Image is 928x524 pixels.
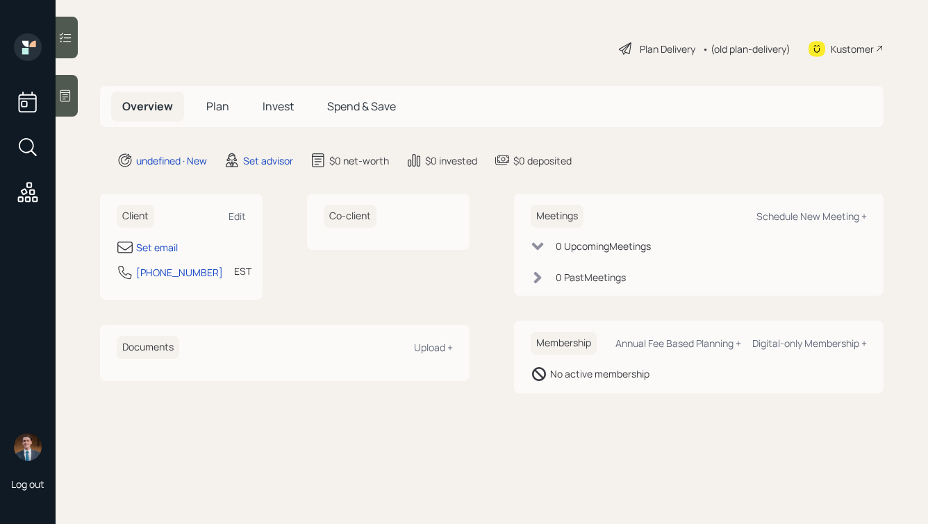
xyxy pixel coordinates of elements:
[640,42,695,56] div: Plan Delivery
[136,153,207,168] div: undefined · New
[117,205,154,228] h6: Client
[327,99,396,114] span: Spend & Save
[756,210,867,223] div: Schedule New Meeting +
[136,265,223,280] div: [PHONE_NUMBER]
[122,99,173,114] span: Overview
[556,239,651,253] div: 0 Upcoming Meeting s
[263,99,294,114] span: Invest
[117,336,179,359] h6: Documents
[234,264,251,278] div: EST
[324,205,376,228] h6: Co-client
[243,153,293,168] div: Set advisor
[513,153,572,168] div: $0 deposited
[831,42,874,56] div: Kustomer
[414,341,453,354] div: Upload +
[702,42,790,56] div: • (old plan-delivery)
[206,99,229,114] span: Plan
[136,240,178,255] div: Set email
[229,210,246,223] div: Edit
[329,153,389,168] div: $0 net-worth
[11,477,44,491] div: Log out
[752,337,867,350] div: Digital-only Membership +
[531,332,597,355] h6: Membership
[14,433,42,461] img: hunter_neumayer.jpg
[425,153,477,168] div: $0 invested
[550,366,649,381] div: No active membership
[556,270,626,285] div: 0 Past Meeting s
[531,205,583,228] h6: Meetings
[615,337,741,350] div: Annual Fee Based Planning +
